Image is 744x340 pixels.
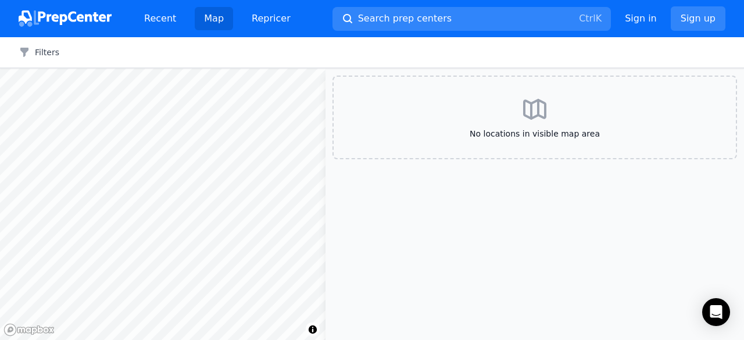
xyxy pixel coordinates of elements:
kbd: Ctrl [579,13,595,24]
div: Open Intercom Messenger [702,298,730,326]
a: Repricer [242,7,300,30]
a: Map [195,7,233,30]
a: Sign up [671,6,725,31]
a: Sign in [625,12,657,26]
span: No locations in visible map area [352,128,717,139]
span: Search prep centers [358,12,452,26]
button: Filters [19,46,59,58]
a: Mapbox logo [3,323,55,337]
kbd: K [596,13,602,24]
a: Recent [135,7,185,30]
img: PrepCenter [19,10,112,27]
button: Toggle attribution [306,323,320,337]
button: Search prep centersCtrlK [332,7,611,31]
